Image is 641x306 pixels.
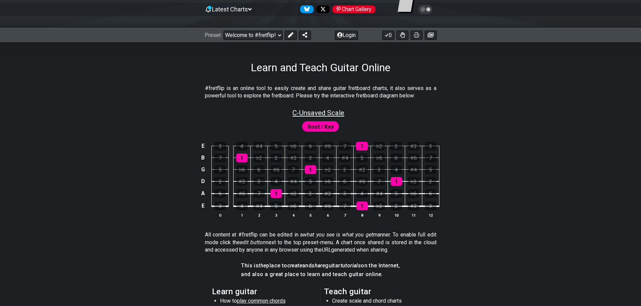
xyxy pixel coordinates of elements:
div: 3 [305,154,316,162]
span: Preset [205,32,221,38]
div: 7 [288,165,299,174]
em: tutorials [341,262,361,269]
p: All content at #fretflip can be edited in a manner. To enable full edit mode click the next to th... [205,231,436,254]
div: 7 [253,189,265,198]
h4: This is place to and guitar on the Internet, [241,262,400,269]
div: ♯4 [339,154,351,162]
h1: Learn and Teach Guitar Online [251,61,390,74]
td: B [199,152,207,164]
div: ♭2 [253,154,265,162]
div: ♯2 [322,189,333,198]
div: 7 [425,154,436,162]
th: 12 [422,212,439,219]
div: 1 [271,189,282,198]
div: 2 [390,142,402,150]
em: create [287,262,302,269]
div: 4 [271,177,282,186]
div: 6 [391,154,402,162]
div: 1 [356,202,368,210]
span: C - Unsaved Scale [292,109,344,117]
button: Create image [425,31,437,40]
div: 4 [391,165,402,174]
div: 2 [214,177,226,186]
th: 4 [285,212,302,219]
div: ♯2 [236,177,248,186]
div: 6 [305,142,316,150]
div: 6 [425,189,436,198]
h2: Learn guitar [212,288,317,295]
th: 10 [388,212,405,219]
div: 7 [214,154,226,162]
div: ♯6 [322,142,333,150]
div: 5 [214,165,226,174]
em: what you see is what you get [303,231,373,238]
em: share [312,262,325,269]
div: 3 [425,202,436,210]
th: 3 [268,212,285,219]
div: ♭2 [373,202,385,210]
div: 3 [214,142,226,150]
th: 2 [250,212,268,219]
button: Toggle Dexterity for all fretkits [396,31,408,40]
div: ♯6 [236,189,248,198]
div: 2 [305,189,316,198]
button: Print [411,31,423,40]
div: 2 [339,165,351,174]
div: ♯2 [407,142,419,150]
div: 7 [339,142,351,150]
div: ♯2 [408,202,419,210]
div: 6 [339,177,351,186]
span: Toggle light / dark theme [422,6,429,12]
div: 1 [236,154,248,162]
div: 2 [425,177,436,186]
div: ♭6 [322,177,333,186]
div: 2 [271,154,282,162]
div: 3 [339,189,351,198]
h4: and also a great place to learn and teach guitar online. [241,271,400,278]
a: Follow #fretflip at Bluesky [297,5,314,13]
a: Follow #fretflip at X [314,5,330,13]
div: ♭2 [373,142,385,150]
div: ♭6 [373,154,385,162]
em: edit button [240,239,266,246]
div: ♭6 [287,142,299,150]
div: 5 [425,165,436,174]
div: 7 [339,202,351,210]
select: Preset [223,31,283,40]
th: 7 [336,212,353,219]
div: ♯2 [356,165,368,174]
span: Latest Charts [212,6,248,13]
em: URL [322,247,331,253]
div: 5 [391,189,402,198]
div: Chart Gallery [332,5,376,13]
th: 9 [370,212,388,219]
div: ♯2 [288,154,299,162]
th: 0 [212,212,229,219]
div: 3 [425,142,436,150]
th: 5 [302,212,319,219]
button: 0 [382,31,394,40]
th: 6 [319,212,336,219]
div: ♯4 [408,165,419,174]
div: 3 [373,165,385,174]
th: 1 [233,212,250,219]
div: ♯4 [253,202,265,210]
td: D [199,175,207,187]
div: 4 [356,189,368,198]
div: ♯4 [253,142,265,150]
div: ♯6 [322,202,333,210]
div: ♭2 [408,177,419,186]
div: 7 [373,177,385,186]
div: ♭6 [236,165,248,174]
th: 8 [353,212,370,219]
td: E [199,200,207,212]
div: 3 [214,202,226,210]
td: G [199,164,207,175]
div: ♭2 [288,189,299,198]
button: Edit Preset [285,31,297,40]
div: 6 [214,189,226,198]
div: 1 [356,142,368,150]
div: ♭2 [322,165,333,174]
div: ♭6 [288,202,299,210]
p: #fretflip is an online tool to easily create and share guitar fretboard charts, it also serves as... [205,85,436,100]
